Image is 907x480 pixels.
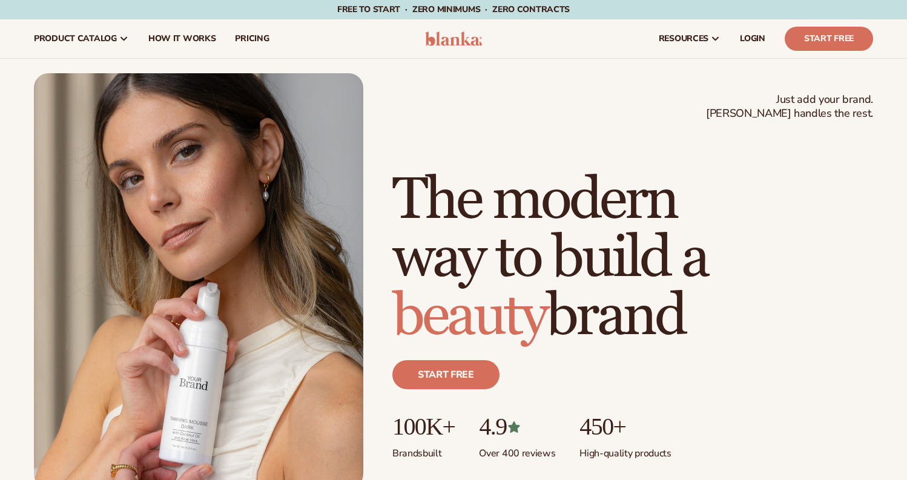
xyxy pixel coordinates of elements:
span: pricing [235,34,269,44]
a: Start Free [785,27,873,51]
p: 4.9 [479,413,555,440]
span: Free to start · ZERO minimums · ZERO contracts [337,4,570,15]
a: How It Works [139,19,226,58]
p: Brands built [392,440,455,460]
p: 450+ [579,413,671,440]
span: resources [659,34,708,44]
span: beauty [392,281,546,352]
a: LOGIN [730,19,775,58]
a: pricing [225,19,279,58]
a: Start free [392,360,500,389]
img: logo [425,31,483,46]
a: product catalog [24,19,139,58]
span: LOGIN [740,34,765,44]
a: resources [649,19,730,58]
p: 100K+ [392,413,455,440]
span: How It Works [148,34,216,44]
h1: The modern way to build a brand [392,171,873,346]
span: product catalog [34,34,117,44]
span: Just add your brand. [PERSON_NAME] handles the rest. [706,93,873,121]
p: Over 400 reviews [479,440,555,460]
p: High-quality products [579,440,671,460]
